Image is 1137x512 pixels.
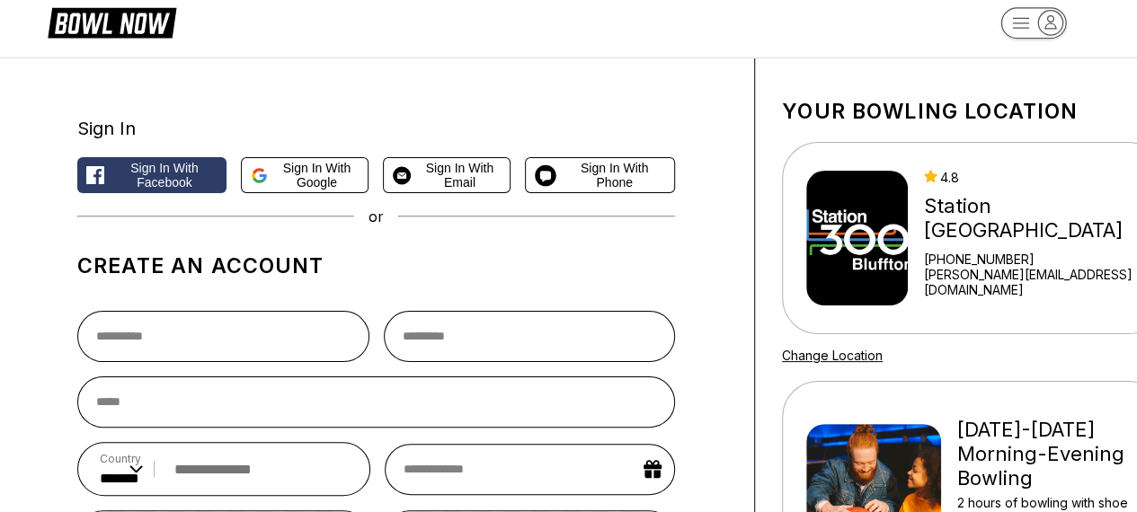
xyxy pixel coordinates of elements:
span: Sign in with Phone [564,161,665,190]
span: Sign in with Google [275,161,360,190]
button: Sign in with Facebook [77,157,227,193]
button: Sign in with Google [241,157,369,193]
a: Change Location [782,348,883,363]
h1: Create an account [77,253,675,278]
span: Sign in with Facebook [111,161,218,190]
div: or [77,207,675,225]
span: Sign in with Email [418,161,501,190]
div: Sign In [77,118,675,139]
label: Country [100,452,143,465]
button: Sign in with Email [383,157,511,193]
img: Station 300 Bluffton [806,171,908,305]
button: Sign in with Phone [525,157,675,193]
